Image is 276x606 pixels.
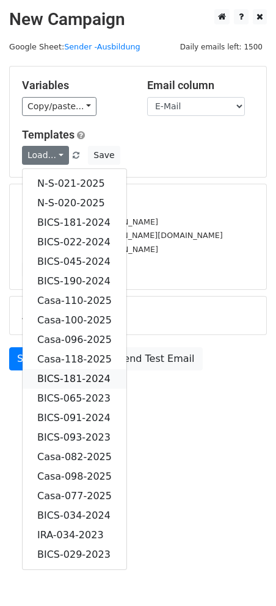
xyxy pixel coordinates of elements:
[23,369,126,389] a: BICS-181-2024
[23,408,126,428] a: BICS-091-2024
[22,128,74,141] a: Templates
[215,547,276,606] iframe: Chat Widget
[22,245,158,254] small: [EMAIL_ADDRESS][DOMAIN_NAME]
[23,506,126,525] a: BICS-034-2024
[9,42,140,51] small: Google Sheet:
[23,545,126,565] a: BICS-029-2023
[22,197,254,210] h5: 1133 Recipients
[22,217,158,226] small: [EMAIL_ADDRESS][DOMAIN_NAME]
[22,97,96,116] a: Copy/paste...
[22,79,129,92] h5: Variables
[23,291,126,311] a: Casa-110-2025
[23,233,126,252] a: BICS-022-2024
[176,40,267,54] span: Daily emails left: 1500
[23,330,126,350] a: Casa-096-2025
[23,252,126,272] a: BICS-045-2024
[215,547,276,606] div: Chat-Widget
[9,9,267,30] h2: New Campaign
[23,272,126,291] a: BICS-190-2024
[147,79,254,92] h5: Email column
[176,42,267,51] a: Daily emails left: 1500
[23,467,126,486] a: Casa-098-2025
[23,350,126,369] a: Casa-118-2025
[23,311,126,330] a: Casa-100-2025
[23,428,126,447] a: BICS-093-2023
[22,146,69,165] a: Load...
[109,347,202,370] a: Send Test Email
[23,193,126,213] a: N-S-020-2025
[23,213,126,233] a: BICS-181-2024
[23,389,126,408] a: BICS-065-2023
[64,42,140,51] a: Sender -Ausbildung
[23,525,126,545] a: IRA-034-2023
[22,231,223,240] small: [EMAIL_ADDRESS][PERSON_NAME][DOMAIN_NAME]
[23,486,126,506] a: Casa-077-2025
[88,146,120,165] button: Save
[9,347,49,370] a: Send
[22,309,254,322] h5: Advanced
[23,447,126,467] a: Casa-082-2025
[23,174,126,193] a: N-S-021-2025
